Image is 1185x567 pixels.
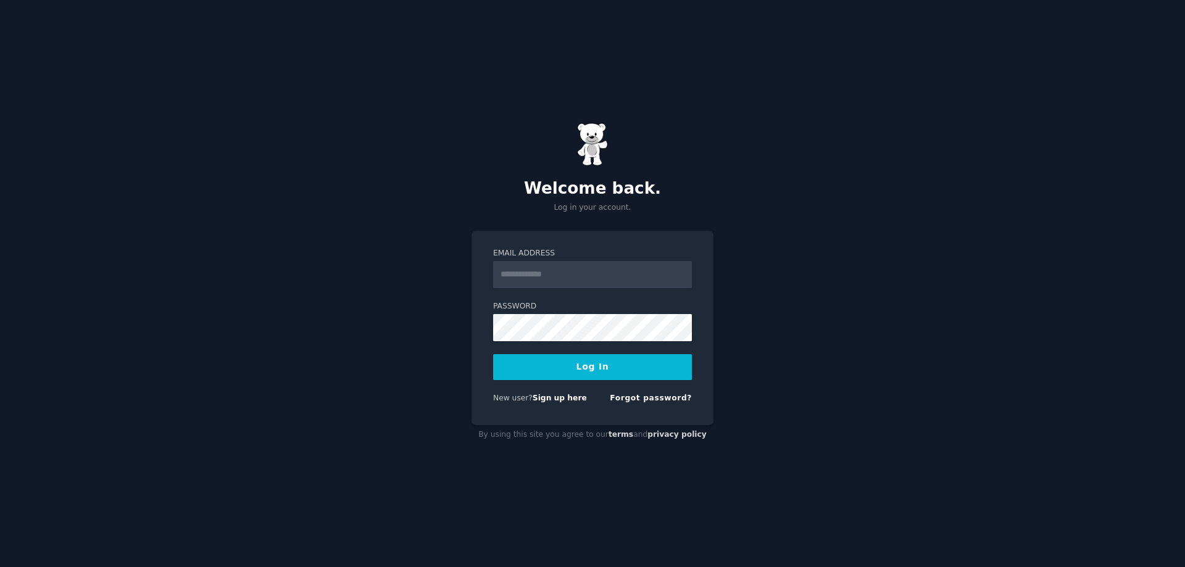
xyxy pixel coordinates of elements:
a: privacy policy [647,430,707,439]
h2: Welcome back. [472,179,713,199]
button: Log In [493,354,692,380]
label: Password [493,301,692,312]
div: By using this site you agree to our and [472,425,713,445]
label: Email Address [493,248,692,259]
p: Log in your account. [472,202,713,213]
img: Gummy Bear [577,123,608,166]
a: Sign up here [533,394,587,402]
a: Forgot password? [610,394,692,402]
a: terms [609,430,633,439]
span: New user? [493,394,533,402]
